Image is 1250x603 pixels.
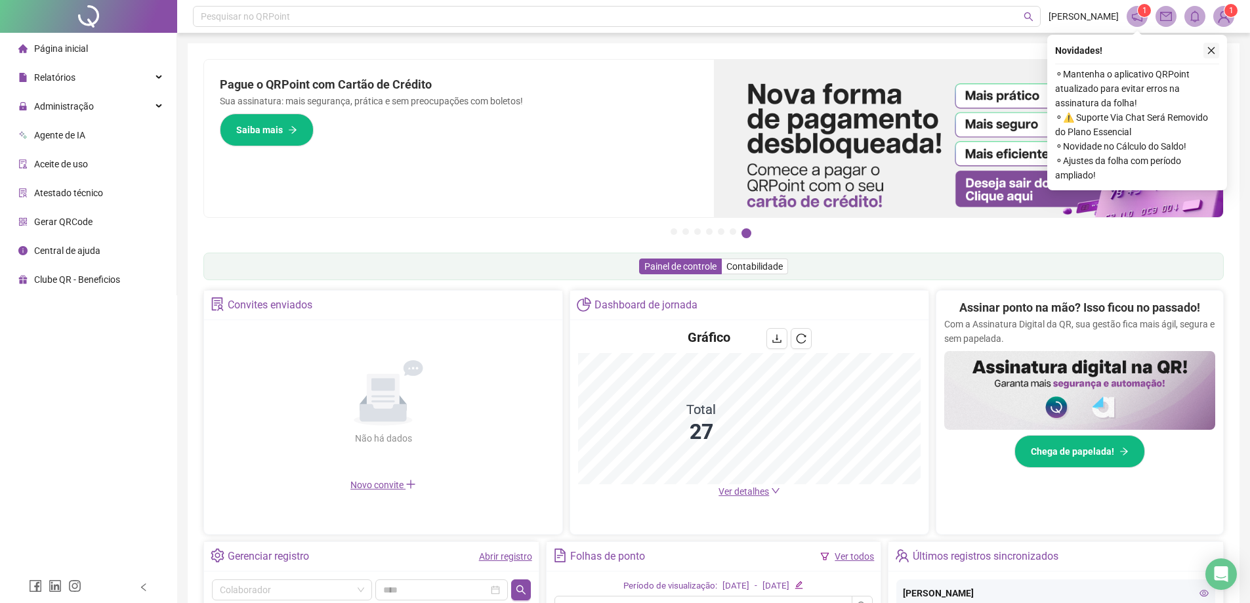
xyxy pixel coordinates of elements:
h2: Pague o QRPoint com Cartão de Crédito [220,75,698,94]
a: Ver detalhes down [719,486,780,497]
div: [DATE] [722,579,749,593]
span: Contabilidade [726,261,783,272]
span: audit [18,159,28,169]
div: [DATE] [762,579,789,593]
button: Chega de papelada! [1014,435,1145,468]
span: facebook [29,579,42,593]
span: Aceite de uso [34,159,88,169]
button: 4 [706,228,713,235]
span: mail [1160,10,1172,22]
button: 3 [694,228,701,235]
div: Gerenciar registro [228,545,309,568]
div: Período de visualização: [623,579,717,593]
a: Abrir registro [479,551,532,562]
button: 5 [718,228,724,235]
span: lock [18,102,28,111]
img: banner%2F096dab35-e1a4-4d07-87c2-cf089f3812bf.png [714,60,1224,217]
span: Central de ajuda [34,245,100,256]
div: [PERSON_NAME] [903,586,1209,600]
div: Dashboard de jornada [594,294,698,316]
span: linkedin [49,579,62,593]
span: pie-chart [577,297,591,311]
span: info-circle [18,246,28,255]
span: download [772,333,782,344]
span: arrow-right [288,125,297,135]
span: file [18,73,28,82]
span: Atestado técnico [34,188,103,198]
span: Chega de papelada! [1031,444,1114,459]
div: Últimos registros sincronizados [913,545,1058,568]
span: reload [796,333,806,344]
span: team [895,549,909,562]
span: ⚬ Mantenha o aplicativo QRPoint atualizado para evitar erros na assinatura da folha! [1055,67,1219,110]
span: solution [18,188,28,198]
span: Saiba mais [236,123,283,137]
span: Clube QR - Beneficios [34,274,120,285]
span: qrcode [18,217,28,226]
span: ⚬ Novidade no Cálculo do Saldo! [1055,139,1219,154]
div: Convites enviados [228,294,312,316]
span: Página inicial [34,43,88,54]
span: Administração [34,101,94,112]
div: Não há dados [323,431,444,446]
span: Ver detalhes [719,486,769,497]
span: Gerar QRCode [34,217,93,227]
span: Novo convite [350,480,416,490]
h4: Gráfico [688,328,730,346]
span: left [139,583,148,592]
span: setting [211,549,224,562]
span: Painel de controle [644,261,717,272]
div: Open Intercom Messenger [1205,558,1237,590]
span: plus [406,479,416,489]
img: 75863 [1214,7,1234,26]
button: Saiba mais [220,114,314,146]
span: home [18,44,28,53]
span: ⚬ Ajustes da folha com período ampliado! [1055,154,1219,182]
a: Ver todos [835,551,874,562]
span: filter [820,552,829,561]
span: eye [1199,589,1209,598]
button: 7 [741,228,751,238]
p: Com a Assinatura Digital da QR, sua gestão fica mais ágil, segura e sem papelada. [944,317,1215,346]
span: 1 [1142,6,1147,15]
img: banner%2F02c71560-61a6-44d4-94b9-c8ab97240462.png [944,351,1215,430]
span: Agente de IA [34,130,85,140]
span: notification [1131,10,1143,22]
span: search [516,585,526,595]
span: file-text [553,549,567,562]
span: instagram [68,579,81,593]
sup: 1 [1138,4,1151,17]
span: solution [211,297,224,311]
div: - [755,579,757,593]
span: close [1207,46,1216,55]
span: gift [18,275,28,284]
span: down [771,486,780,495]
sup: Atualize o seu contato no menu Meus Dados [1224,4,1238,17]
div: Folhas de ponto [570,545,645,568]
span: arrow-right [1119,447,1129,456]
button: 6 [730,228,736,235]
span: 1 [1229,6,1234,15]
button: 2 [682,228,689,235]
span: bell [1189,10,1201,22]
span: edit [795,581,803,589]
h2: Assinar ponto na mão? Isso ficou no passado! [959,299,1200,317]
span: search [1024,12,1033,22]
p: Sua assinatura: mais segurança, prática e sem preocupações com boletos! [220,94,698,108]
span: Relatórios [34,72,75,83]
span: ⚬ ⚠️ Suporte Via Chat Será Removido do Plano Essencial [1055,110,1219,139]
span: [PERSON_NAME] [1049,9,1119,24]
button: 1 [671,228,677,235]
span: Novidades ! [1055,43,1102,58]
